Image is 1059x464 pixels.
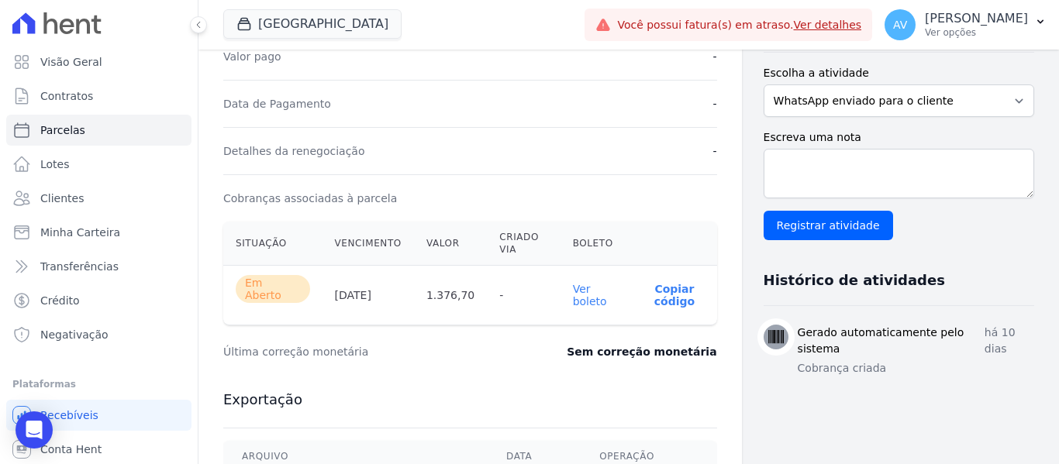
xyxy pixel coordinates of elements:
th: Vencimento [323,222,414,266]
a: Ver boleto [573,283,607,308]
p: [PERSON_NAME] [925,11,1028,26]
label: Escolha a atividade [764,65,1034,81]
dd: - [713,96,717,112]
a: Visão Geral [6,46,191,77]
dd: - [713,143,717,159]
span: Contratos [40,88,93,104]
th: Situação [223,222,323,266]
a: Transferências [6,251,191,282]
span: Transferências [40,259,119,274]
dt: Data de Pagamento [223,96,331,112]
dd: Sem correção monetária [567,344,716,359]
th: 1.376,70 [414,266,487,325]
p: há 10 dias [985,325,1034,357]
button: [GEOGRAPHIC_DATA] [223,9,402,39]
label: Escreva uma nota [764,129,1034,146]
span: Recebíveis [40,407,98,423]
span: Lotes [40,156,70,172]
a: Contratos [6,81,191,112]
span: Visão Geral [40,54,102,70]
a: Lotes [6,149,191,180]
span: Negativação [40,327,109,342]
a: Ver detalhes [794,19,862,31]
span: Você possui fatura(s) em atraso. [617,17,861,33]
dt: Cobranças associadas à parcela [223,191,397,206]
h3: Gerado automaticamente pelo sistema [798,325,985,357]
button: AV [PERSON_NAME] Ver opções [872,3,1059,46]
a: Minha Carteira [6,217,191,248]
h3: Exportação [223,390,717,409]
a: Clientes [6,183,191,214]
h3: Histórico de atividades [764,271,945,290]
span: Parcelas [40,122,85,138]
dt: Detalhes da renegociação [223,143,365,159]
span: AV [893,19,907,30]
p: Ver opções [925,26,1028,39]
a: Recebíveis [6,400,191,431]
th: - [487,266,560,325]
p: Cobrança criada [798,360,1034,376]
span: Conta Hent [40,442,102,457]
th: Criado via [487,222,560,266]
th: Valor [414,222,487,266]
span: Minha Carteira [40,225,120,240]
input: Registrar atividade [764,211,893,240]
button: Copiar código [644,283,704,308]
span: Clientes [40,191,84,206]
a: Parcelas [6,115,191,146]
a: Negativação [6,319,191,350]
a: Crédito [6,285,191,316]
dt: Valor pago [223,49,281,64]
dd: - [713,49,717,64]
div: Plataformas [12,375,185,394]
th: Boleto [561,222,633,266]
div: Open Intercom Messenger [16,411,53,449]
span: Em Aberto [236,275,310,303]
th: [DATE] [323,266,414,325]
span: Crédito [40,293,80,308]
dt: Última correção monetária [223,344,515,359]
